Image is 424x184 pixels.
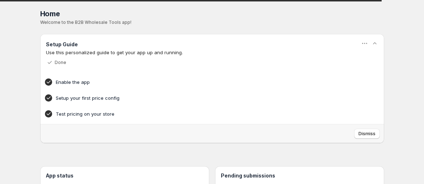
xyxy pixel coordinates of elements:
[40,20,384,25] p: Welcome to the B2B Wholesale Tools app!
[358,131,375,137] span: Dismiss
[40,9,60,18] span: Home
[46,49,378,56] p: Use this personalized guide to get your app up and running.
[221,172,378,179] h3: Pending submissions
[55,60,66,65] p: Done
[354,129,380,139] button: Dismiss
[56,94,346,102] h4: Setup your first price config
[56,78,346,86] h4: Enable the app
[56,110,346,117] h4: Test pricing on your store
[46,41,78,48] h3: Setup Guide
[46,172,203,179] h3: App status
